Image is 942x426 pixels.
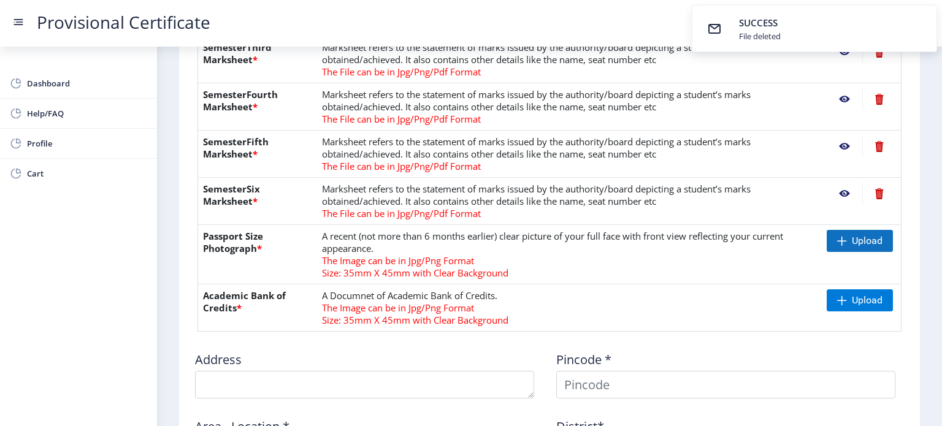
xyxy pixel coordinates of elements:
span: The File can be in Jpg/Png/Pdf Format [322,66,481,78]
td: A recent (not more than 6 months earlier) clear picture of your full face with front view reflect... [317,225,822,284]
td: A Documnet of Academic Bank of Credits. [317,284,822,332]
nb-action: View File [827,183,862,205]
td: Marksheet refers to the statement of marks issued by the authority/board depicting a student’s ma... [317,131,822,178]
th: Passport Size Photograph [198,225,318,284]
th: Academic Bank of Credits [198,284,318,332]
nb-action: Delete File [862,135,896,158]
span: Size: 35mm X 45mm with Clear Background [322,267,508,279]
span: Help/FAQ [27,106,147,121]
span: The Image can be in Jpg/Png Format [322,254,474,267]
span: Size: 35mm X 45mm with Clear Background [322,314,508,326]
input: Pincode [556,371,895,398]
span: The Image can be in Jpg/Png Format [322,302,474,314]
th: SemesterThird Marksheet [198,36,318,83]
span: Cart [27,166,147,181]
span: Upload [852,294,883,306]
td: Marksheet refers to the statement of marks issued by the authority/board depicting a student’s ma... [317,36,822,83]
nb-action: View File [827,88,862,110]
span: Profile [27,136,147,151]
nb-action: View File [827,135,862,158]
label: Pincode * [556,354,611,366]
span: The File can be in Jpg/Png/Pdf Format [322,113,481,125]
a: Provisional Certificate [25,16,223,29]
span: Upload [852,235,883,247]
div: File deleted [739,31,781,42]
td: Marksheet refers to the statement of marks issued by the authority/board depicting a student’s ma... [317,178,822,225]
span: The File can be in Jpg/Png/Pdf Format [322,207,481,219]
nb-action: Delete File [862,88,896,110]
td: Marksheet refers to the statement of marks issued by the authority/board depicting a student’s ma... [317,83,822,131]
th: SemesterFifth Marksheet [198,131,318,178]
span: SUCCESS [739,17,778,29]
th: SemesterFourth Marksheet [198,83,318,131]
label: Address [195,354,242,366]
th: SemesterSix Marksheet [198,178,318,225]
span: Dashboard [27,76,147,91]
span: The File can be in Jpg/Png/Pdf Format [322,160,481,172]
nb-action: Delete File [862,183,896,205]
